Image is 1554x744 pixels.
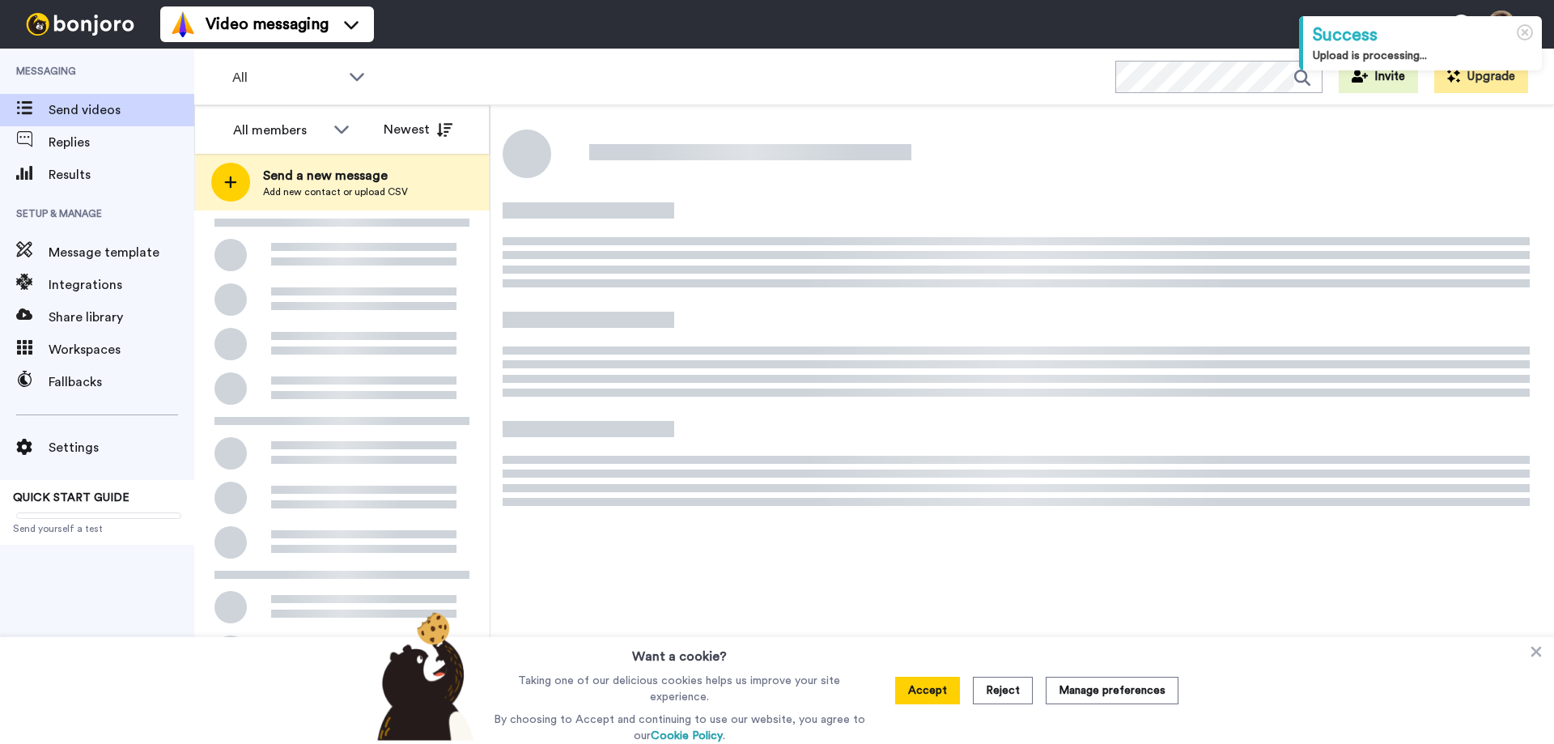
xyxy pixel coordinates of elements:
[651,730,723,742] a: Cookie Policy
[490,673,869,705] p: Taking one of our delicious cookies helps us improve your site experience.
[49,340,194,359] span: Workspaces
[13,492,129,504] span: QUICK START GUIDE
[1339,61,1418,93] button: Invite
[973,677,1033,704] button: Reject
[49,372,194,392] span: Fallbacks
[19,13,141,36] img: bj-logo-header-white.svg
[49,133,194,152] span: Replies
[49,275,194,295] span: Integrations
[363,611,482,741] img: bear-with-cookie.png
[49,308,194,327] span: Share library
[263,185,408,198] span: Add new contact or upload CSV
[1313,23,1532,48] div: Success
[233,121,325,140] div: All members
[1313,48,1532,64] div: Upload is processing...
[206,13,329,36] span: Video messaging
[232,68,341,87] span: All
[490,712,869,744] p: By choosing to Accept and continuing to use our website, you agree to our .
[49,165,194,185] span: Results
[372,113,465,146] button: Newest
[632,637,727,666] h3: Want a cookie?
[263,166,408,185] span: Send a new message
[170,11,196,37] img: vm-color.svg
[49,243,194,262] span: Message template
[49,100,194,120] span: Send videos
[1046,677,1178,704] button: Manage preferences
[13,522,181,535] span: Send yourself a test
[1434,61,1528,93] button: Upgrade
[49,438,194,457] span: Settings
[895,677,960,704] button: Accept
